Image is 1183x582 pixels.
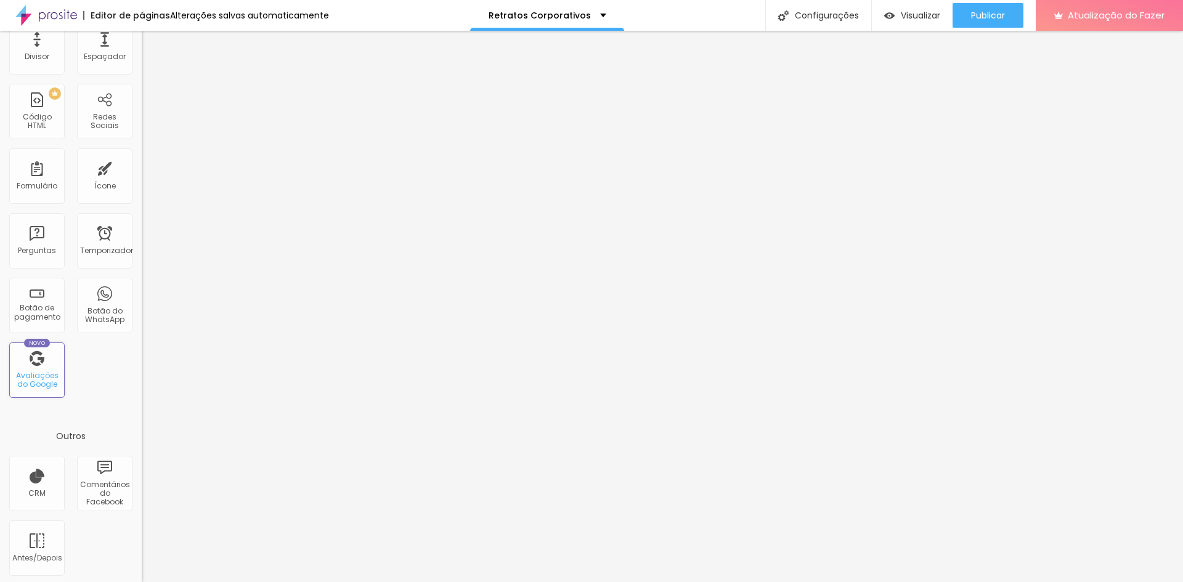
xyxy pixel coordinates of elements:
font: Perguntas [18,245,56,256]
font: Atualização do Fazer [1068,9,1165,22]
font: Publicar [971,9,1005,22]
font: Código HTML [23,111,52,131]
font: Formulário [17,180,57,191]
font: Temporizador [80,245,133,256]
font: Visualizar [901,9,940,22]
font: Novo [29,339,46,347]
img: view-1.svg [884,10,895,21]
button: Visualizar [872,3,953,28]
font: Retratos Corporativos [489,9,591,22]
font: Divisor [25,51,49,62]
img: Ícone [778,10,789,21]
font: Espaçador [84,51,126,62]
font: Editor de páginas [91,9,170,22]
font: Comentários do Facebook [80,479,130,507]
button: Publicar [953,3,1023,28]
font: Outros [56,430,86,442]
font: Avaliações do Google [16,370,59,389]
font: Botão de pagamento [14,302,60,321]
font: Alterações salvas automaticamente [170,9,329,22]
font: Botão do WhatsApp [85,305,124,325]
font: Antes/Depois [12,552,62,563]
font: Redes Sociais [91,111,119,131]
font: CRM [28,488,46,498]
font: Ícone [94,180,116,191]
font: Configurações [795,9,859,22]
iframe: Editor [142,31,1183,582]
